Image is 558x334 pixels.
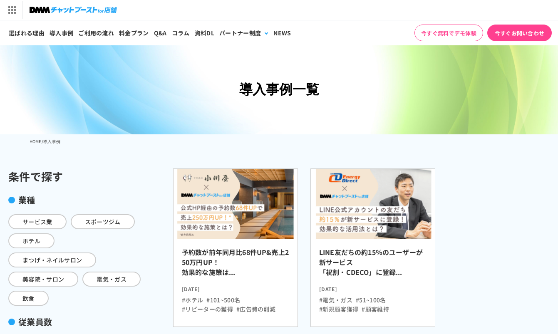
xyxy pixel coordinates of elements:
h2: LINE友だちの約15％のユーザーが新サービス 「祝割・CDECO」に登録... [319,247,427,282]
span: まつげ・ネイルサロン [8,252,96,267]
span: 美容院・サロン [8,272,78,287]
a: Q&A [151,20,169,45]
span: ホテル [8,233,55,248]
li: #新規顧客獲得 [319,305,358,313]
span: スポーツジム [71,214,135,229]
li: #101~500名 [206,296,240,304]
a: 予約数が前年同月比68件UP&売上250万円UP！効果的な施策は... [DATE] #ホテル#101~500名#リピーターの獲得#広告費の削減 [173,168,298,327]
a: LINE友だちの約15％のユーザーが新サービス「祝割・CDECO」に登録... [DATE] #電気・ガス#51~100名#新規顧客獲得#顧客維持 [310,168,435,327]
li: #顧客維持 [362,305,389,313]
li: 導入事例 [43,136,60,146]
div: 従業員数 [8,316,141,328]
a: ご利用の流れ [76,20,117,45]
li: / [42,136,43,146]
div: 条件で探す [8,168,141,184]
a: 選ばれる理由 [6,20,47,45]
a: 今すぐお問い合わせ [487,25,552,41]
div: パートナー制度 [219,29,261,37]
span: 飲食 [8,291,49,306]
img: サービス [1,1,22,19]
li: #広告費の削減 [236,305,275,313]
span: 電気・ガス [82,272,141,287]
li: #リピーターの獲得 [182,305,233,313]
time: [DATE] [319,282,427,292]
img: チャットブーストfor店舗 [30,4,117,16]
li: #電気・ガス [319,296,352,304]
span: サービス業 [8,214,67,229]
time: [DATE] [182,282,289,292]
li: #51~100名 [356,296,386,304]
h2: 予約数が前年同月比68件UP&売上250万円UP！ 効果的な施策は... [182,247,289,282]
div: 業種 [8,194,141,206]
a: NEWS [271,20,293,45]
li: #ホテル [182,296,203,304]
a: 導入事例 [47,20,76,45]
a: コラム [169,20,192,45]
a: 料金プラン [117,20,151,45]
h1: 導入事例一覧 [30,79,529,99]
a: 資料DL [192,20,217,45]
a: HOME [30,138,42,144]
a: 今すぐ無料でデモ体験 [414,25,483,41]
